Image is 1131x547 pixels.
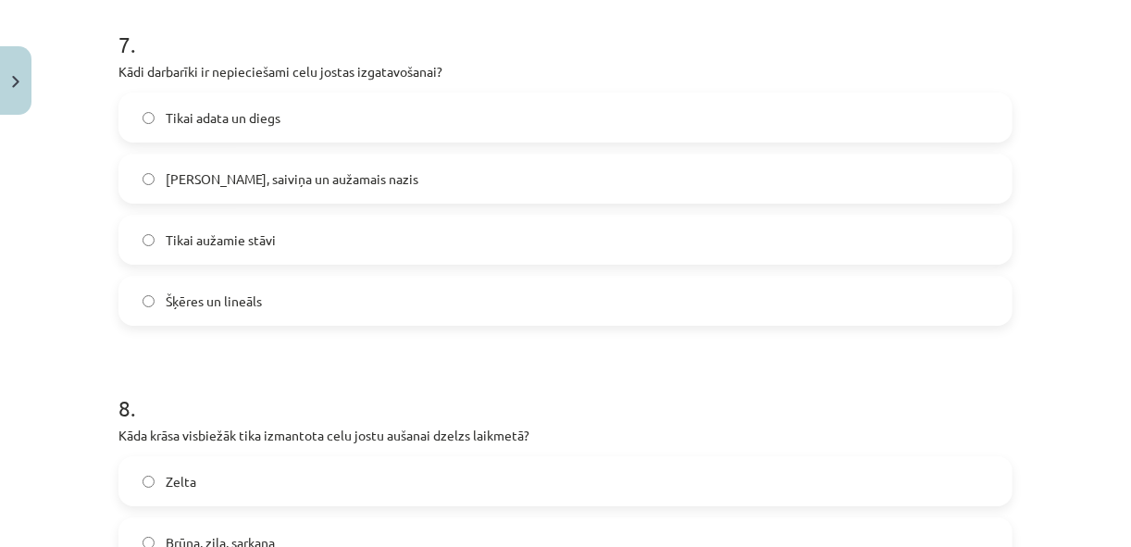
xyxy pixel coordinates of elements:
span: [PERSON_NAME], saiviņa un aužamais nazis [166,169,418,189]
input: Šķēres un lineāls [143,295,155,307]
h1: 8 . [118,363,1013,420]
p: Kādi darbarīki ir nepieciešami celu jostas izgatavošanai? [118,62,1013,81]
input: Tikai adata un diegs [143,112,155,124]
input: [PERSON_NAME], saiviņa un aužamais nazis [143,173,155,185]
span: Tikai adata un diegs [166,108,280,128]
span: Zelta [166,472,196,491]
p: Kāda krāsa visbiežāk tika izmantota celu jostu aušanai dzelzs laikmetā? [118,426,1013,445]
span: Šķēres un lineāls [166,292,262,311]
input: Tikai aužamie stāvi [143,234,155,246]
img: icon-close-lesson-0947bae3869378f0d4975bcd49f059093ad1ed9edebbc8119c70593378902aed.svg [12,76,19,88]
input: Zelta [143,476,155,488]
span: Tikai aužamie stāvi [166,230,276,250]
